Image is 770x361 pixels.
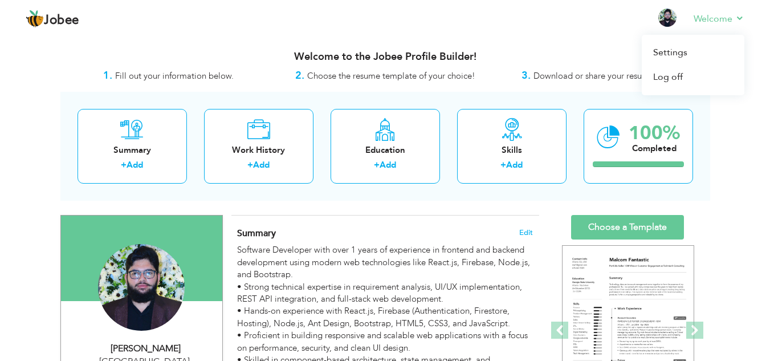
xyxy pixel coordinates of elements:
strong: 1. [103,68,112,83]
strong: 2. [295,68,304,83]
a: Choose a Template [571,215,684,240]
a: Settings [642,40,744,65]
span: Edit [519,229,533,237]
div: [PERSON_NAME] [70,342,222,355]
img: jobee.io [26,10,44,28]
img: Profile Img [658,9,677,27]
span: Fill out your information below. [115,70,234,82]
a: Log off [642,65,744,90]
a: Add [253,159,270,171]
span: Download or share your resume online. [533,70,682,82]
a: Add [127,159,143,171]
div: 100% [629,124,680,143]
a: Add [380,159,396,171]
h3: Welcome to the Jobee Profile Builder! [60,51,710,63]
div: Education [340,144,431,156]
div: Skills [466,144,557,156]
span: Jobee [44,14,79,27]
a: Welcome [694,12,744,26]
span: Summary [237,227,276,240]
a: Add [506,159,523,171]
h4: Adding a summary is a quick and easy way to highlight your experience and interests. [237,228,532,239]
label: + [247,159,253,171]
label: + [500,159,506,171]
label: + [121,159,127,171]
div: Completed [629,143,680,155]
a: Jobee [26,10,79,28]
div: Work History [213,144,304,156]
label: + [374,159,380,171]
strong: 3. [522,68,531,83]
img: Muhammad Bilal [98,244,185,331]
div: Summary [87,144,178,156]
span: Choose the resume template of your choice! [307,70,475,82]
